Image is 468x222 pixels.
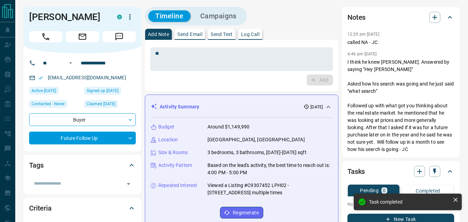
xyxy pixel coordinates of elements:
[207,162,333,176] p: Based on the lead's activity, the best time to reach out is: 4:00 PM - 5:00 PM
[84,100,136,110] div: Wed Feb 26 2025
[29,160,43,171] h2: Tags
[383,188,386,193] p: 0
[160,103,199,110] p: Activity Summary
[29,113,136,126] div: Buyer
[67,59,75,67] button: Open
[207,123,249,131] p: Around $1,149,990
[347,9,454,26] div: Notes
[158,123,174,131] p: Budget
[158,162,192,169] p: Activity Pattern
[207,136,305,143] p: [GEOGRAPHIC_DATA], [GEOGRAPHIC_DATA]
[193,10,244,22] button: Campaigns
[211,32,233,37] p: Send Text
[158,149,188,156] p: Size & Rooms
[84,87,136,97] div: Wed Feb 26 2025
[32,100,65,107] span: Contacted - Never
[151,100,333,113] div: Activity Summary[DATE]
[347,32,379,37] p: 12:29 pm [DATE]
[66,31,99,42] span: Email
[360,188,379,193] p: Pending
[158,182,197,189] p: Repeated Interest
[347,163,454,180] div: Tasks
[207,149,307,156] p: 3 bedrooms, 3 bathrooms, [DATE]-[DATE] sqft
[117,15,122,19] div: condos.ca
[347,59,454,153] p: I think he knew [PERSON_NAME]. Answered by saying "Hey [PERSON_NAME]" Asked how his search was go...
[29,87,81,97] div: Wed Feb 26 2025
[177,32,202,37] p: Send Email
[416,188,440,193] p: Completed
[148,32,169,37] p: Add Note
[29,31,62,42] span: Call
[241,32,259,37] p: Log Call
[29,157,136,174] div: Tags
[32,87,56,94] span: Active [DATE]
[310,104,323,110] p: [DATE]
[29,132,136,144] div: Future Follow Up
[87,87,118,94] span: Signed up [DATE]
[29,203,52,214] h2: Criteria
[347,166,365,177] h2: Tasks
[148,10,191,22] button: Timeline
[347,199,454,210] p: No pending tasks
[220,207,263,219] button: Regenerate
[29,11,107,23] h1: [PERSON_NAME]
[103,31,136,42] span: Message
[124,179,133,189] button: Open
[38,76,43,80] svg: Email Verified
[158,136,178,143] p: Location
[29,200,136,216] div: Criteria
[347,12,365,23] h2: Notes
[207,182,333,196] p: Viewed a Listing #C9307452 LPH02 - [STREET_ADDRESS] multiple times
[347,39,454,46] p: called NA - JC
[87,100,115,107] span: Claimed [DATE]
[347,52,377,56] p: 4:46 pm [DATE]
[369,199,450,205] div: Task completed
[48,75,126,80] a: [EMAIL_ADDRESS][DOMAIN_NAME]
